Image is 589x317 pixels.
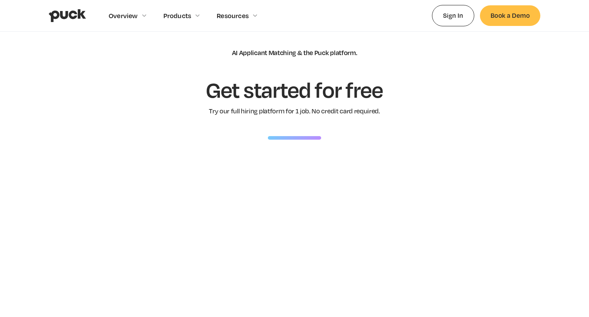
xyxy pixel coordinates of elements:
[163,12,191,20] div: Products
[168,161,421,303] iframe: Intro, Puck ATS, and Applicant Matching_v2
[209,107,380,115] div: Try our full hiring platform for 1 job. No credit card required.
[109,12,138,20] div: Overview
[217,12,249,20] div: Resources
[480,5,540,26] a: Book a Demo
[232,49,357,57] div: AI Applicant Matching & the Puck platform.
[432,5,474,26] a: Sign In
[206,78,383,101] h1: Get started for free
